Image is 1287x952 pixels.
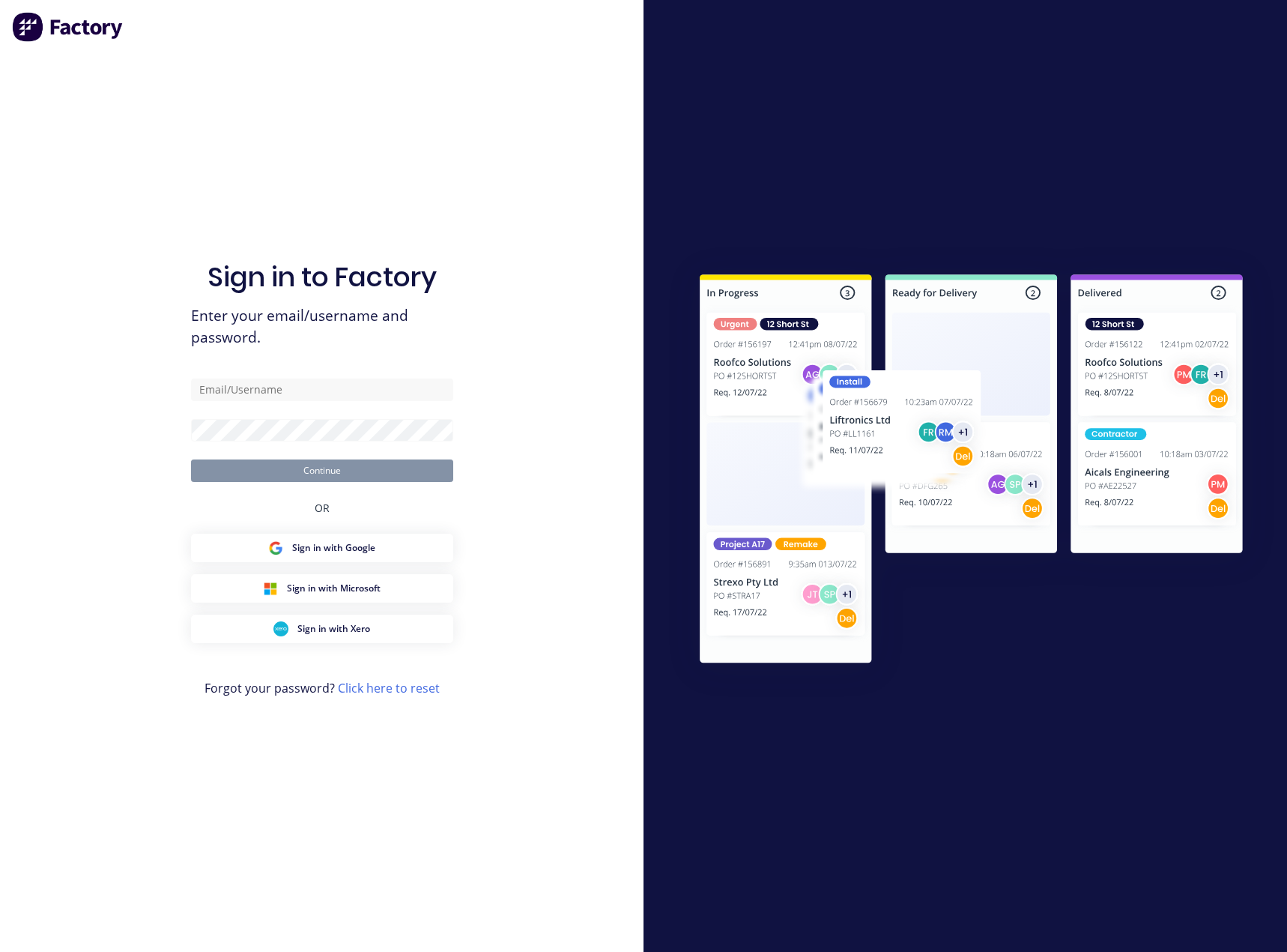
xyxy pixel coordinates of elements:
span: Sign in with Xero [297,622,370,636]
span: Sign in with Google [292,541,375,555]
span: Sign in with Microsoft [287,582,381,595]
button: Xero Sign inSign in with Xero [191,615,453,643]
button: Continue [191,460,453,482]
img: Google Sign in [268,540,283,555]
img: Xero Sign in [273,621,288,636]
h1: Sign in to Factory [208,261,437,293]
span: Enter your email/username and password. [191,305,453,349]
div: OR [315,482,330,534]
span: Forgot your password? [205,679,440,697]
img: Factory [12,12,124,42]
button: Microsoft Sign inSign in with Microsoft [191,574,453,603]
input: Email/Username [191,379,453,401]
button: Google Sign inSign in with Google [191,534,453,562]
img: Microsoft Sign in [263,581,278,596]
a: Click here to reset [338,680,440,696]
img: Sign in [667,244,1276,699]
